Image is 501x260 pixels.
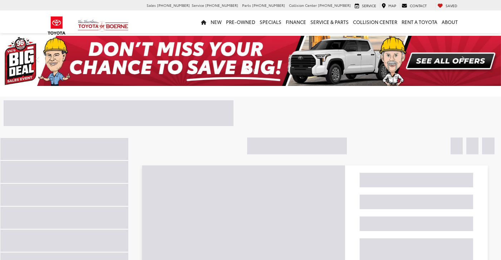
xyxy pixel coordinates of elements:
[439,10,460,33] a: About
[208,10,224,33] a: New
[257,10,284,33] a: Specials
[410,3,427,8] span: Contact
[284,10,308,33] a: Finance
[205,3,238,8] span: [PHONE_NUMBER]
[318,3,351,8] span: [PHONE_NUMBER]
[399,10,439,33] a: Rent a Toyota
[147,3,156,8] span: Sales
[351,10,399,33] a: Collision Center
[353,3,378,9] a: Service
[192,3,204,8] span: Service
[289,3,317,8] span: Collision Center
[252,3,285,8] span: [PHONE_NUMBER]
[388,3,396,8] span: Map
[362,3,376,8] span: Service
[224,10,257,33] a: Pre-Owned
[157,3,190,8] span: [PHONE_NUMBER]
[308,10,351,33] a: Service & Parts: Opens in a new tab
[436,3,459,9] a: My Saved Vehicles
[78,19,129,32] img: Vic Vaughan Toyota of Boerne
[199,10,208,33] a: Home
[43,14,70,37] img: Toyota
[446,3,457,8] span: Saved
[242,3,251,8] span: Parts
[380,3,398,9] a: Map
[400,3,428,9] a: Contact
